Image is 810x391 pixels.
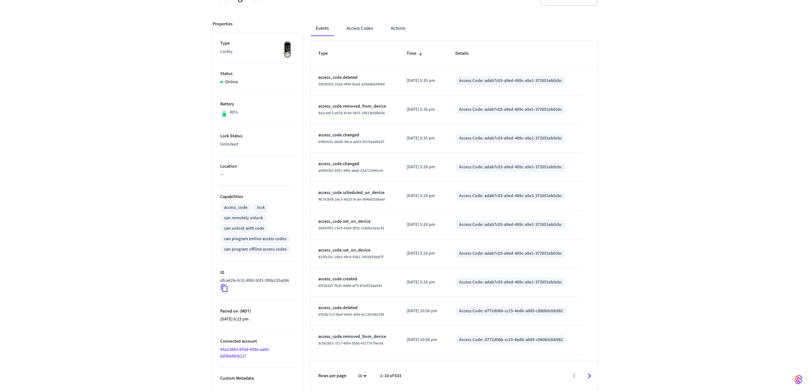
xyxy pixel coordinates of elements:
span: b4fb925c-66db-40ca-ad43-5fcf3aadb637 [318,139,384,145]
p: access_code.deleted [318,74,391,81]
p: Battery [220,101,296,108]
p: Unlocked [220,141,296,148]
div: 10 [355,371,370,381]
p: access_code.removed_from_device [318,333,391,340]
div: Access Code: adab7c03-a9ed-489c-a5e1-372651eb0cbc [459,250,562,257]
a: 45a23883-870d-439e-aa66-6d3fed8cb217 [220,346,270,359]
span: 85f2b5d7-f620-4d44-af7f-87e0f23aa939 [318,283,382,289]
span: ( MDT ) [238,308,251,314]
p: [DATE] 5:35 pm [407,135,440,142]
p: Paired on [220,308,296,315]
span: 8a1ce0c3-e978-4c9d-9425-29613658be58 [318,110,385,116]
div: access_code [224,204,247,211]
span: 39036303-31ed-4f49-9ead-a24a96dd4964 [318,82,385,87]
p: [DATE] 5:28 pm [407,279,440,286]
div: Access Code: adab7c03-a9ed-489c-a5e1-372651eb0cbc [459,78,562,84]
p: [DATE] 10:06 pm [407,337,440,343]
div: Access Code: adab7c03-a9ed-489c-a5e1-372651eb0cbc [459,135,562,142]
div: ant example [311,21,597,36]
img: Lockly Vision Lock, Front [280,40,296,59]
div: Access Code: adab7c03-a9ed-489c-a5e1-372651eb0cbc [459,193,562,199]
span: Details [455,49,477,59]
div: Access Code: d772d06b-cc15-4edb-a889-c980b0cbb982 [459,308,563,314]
p: [DATE] 10:06 pm [407,308,440,314]
div: Access Code: d772d06b-cc15-4edb-a889-c980b0cbb982 [459,337,563,343]
span: Type [318,49,336,59]
span: 9c5e28b1-1f17-4dfe-9266-43177d7fec68 [318,341,383,346]
p: access_code.deleted [318,305,391,311]
img: SeamLogoGradient.69752ec5.svg [795,375,802,385]
p: Lockly [220,48,296,55]
p: Lock Status [220,133,296,140]
p: [DATE] 5:35 pm [407,106,440,113]
p: Rows per page: [318,373,347,379]
p: access_code.set_on_device [318,247,391,254]
p: [DATE] 5:28 pm [407,193,440,199]
button: Go to next page [582,369,597,383]
p: Connected account [220,338,296,345]
p: [DATE] 5:28 pm [407,221,440,228]
div: Access Code: adab7c03-a9ed-489c-a5e1-372651eb0cbc [459,164,562,171]
p: access_code.scheduled_on_device [318,189,391,196]
div: can unlock with code [224,225,264,232]
div: Access Code: adab7c03-a9ed-489c-a5e1-372651eb0cbc [459,106,562,113]
button: Events [311,21,334,36]
p: Properties [213,21,233,28]
p: dfca42fe-fc32-4f80-95f3-3f8fe235a096 [220,277,289,284]
span: d353b7c5-5bef-4e0d-af49-0c1342482789 [318,312,384,317]
p: Custom Metadata [220,375,296,382]
p: Capabilities [220,194,296,200]
p: access_code.set_on_device [318,218,391,225]
p: [DATE] 6:23 pm [220,316,296,323]
button: Access Codes [341,21,378,36]
p: access_code.changed [318,161,391,167]
button: Actions [386,21,410,36]
div: lock [257,204,265,211]
p: access_code.created [318,276,391,282]
p: Online [225,79,238,85]
p: access_code.changed [318,132,391,139]
p: [DATE] 5:28 pm [407,250,440,257]
div: can program offline access codes [224,246,287,253]
span: 823fb23c-20b3-49c4-9381-7d026d39af7f [318,254,383,260]
p: 1–10 of 633 [380,373,401,379]
div: can remotely unlock [224,215,263,221]
p: access_code.removed_from_device [318,103,391,110]
p: Location [220,163,296,170]
span: 4b763bf8-2dc5-4d25-9cde-0846602d6eef [318,197,385,202]
p: Status [220,71,296,77]
p: — [220,171,296,178]
p: Type [220,40,296,47]
div: Access Code: adab7c03-a9ed-489c-a5e1-372651eb0cbc [459,279,562,286]
table: sticky table [311,41,597,354]
span: Time [407,49,425,59]
div: Access Code: adab7c03-a9ed-489c-a5e1-372651eb0cbc [459,221,562,228]
p: [DATE] 5:28 pm [407,164,440,171]
p: ID [220,270,296,276]
span: a0443562-b5f1-49fe-a6e6-52a721060ce5 [318,168,383,173]
div: can program online access codes [224,236,286,242]
p: [DATE] 5:35 pm [407,78,440,84]
span: 28db0f01-c5c0-436d-9f31-518d615eac43 [318,226,384,231]
p: 80% [230,109,238,116]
